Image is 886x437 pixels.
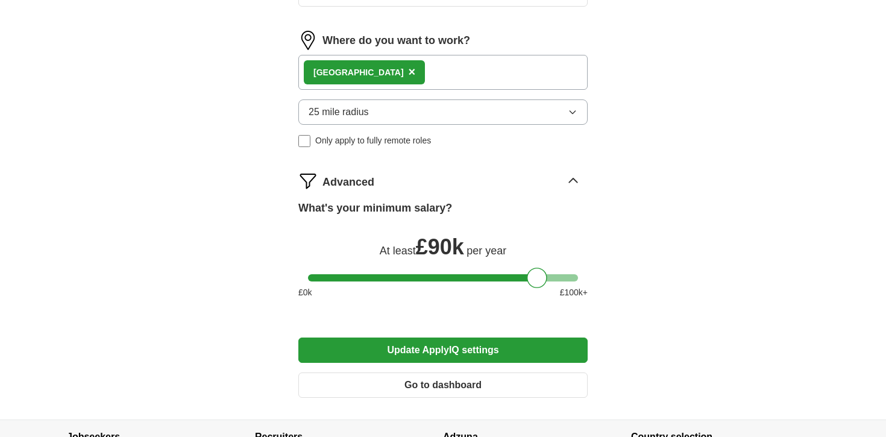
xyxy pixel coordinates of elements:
span: 25 mile radius [309,105,369,119]
span: £ 100 k+ [560,286,588,299]
button: × [409,63,416,81]
input: Only apply to fully remote roles [298,135,310,147]
label: What's your minimum salary? [298,200,452,216]
span: Only apply to fully remote roles [315,134,431,147]
span: £ 90k [416,234,464,259]
img: location.png [298,31,318,50]
span: per year [467,245,506,257]
span: × [409,65,416,78]
label: Where do you want to work? [322,33,470,49]
span: £ 0 k [298,286,312,299]
span: At least [380,245,416,257]
button: Go to dashboard [298,373,588,398]
div: [GEOGRAPHIC_DATA] [313,66,404,79]
button: 25 mile radius [298,99,588,125]
span: Advanced [322,174,374,190]
img: filter [298,171,318,190]
button: Update ApplyIQ settings [298,338,588,363]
